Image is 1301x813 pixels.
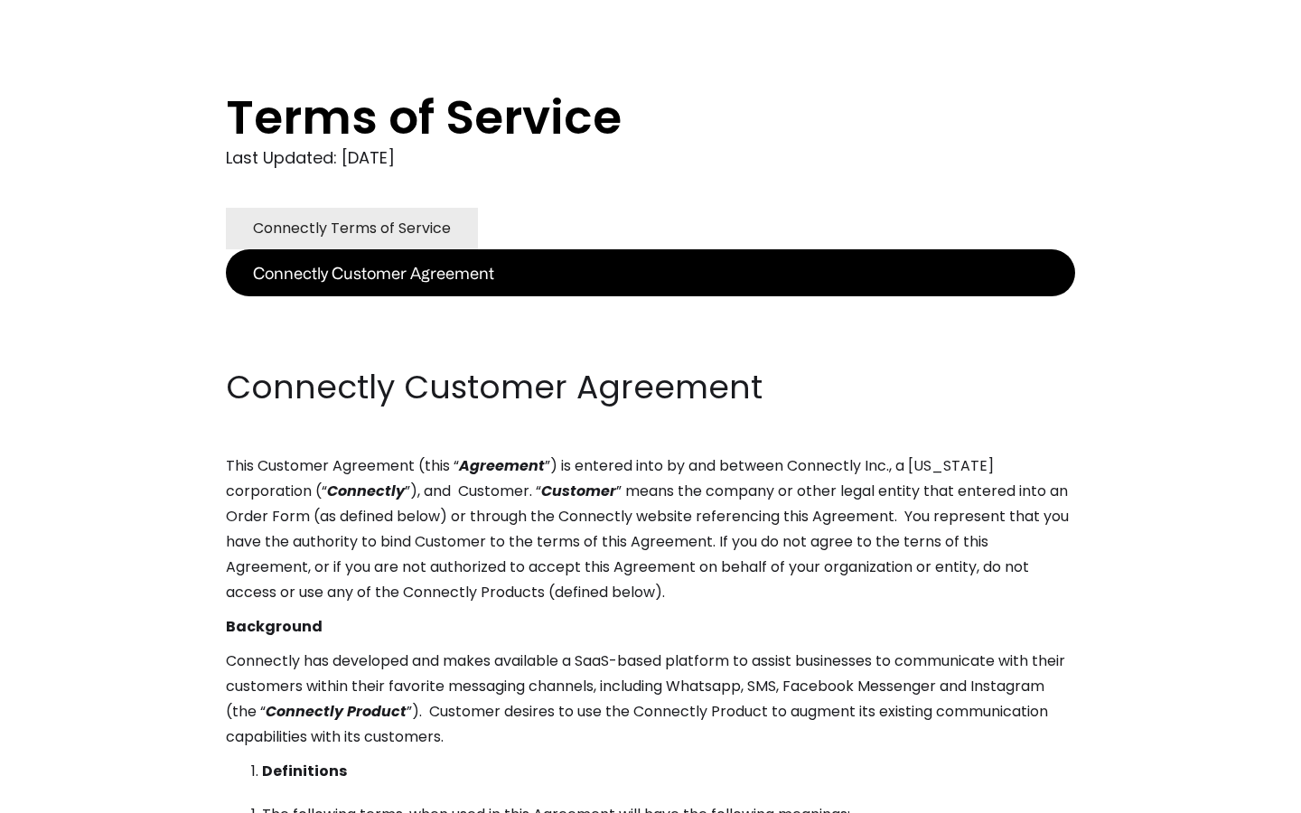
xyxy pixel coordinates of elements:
[226,331,1075,356] p: ‍
[226,616,323,637] strong: Background
[262,761,347,781] strong: Definitions
[253,216,451,241] div: Connectly Terms of Service
[541,481,616,501] em: Customer
[266,701,407,722] em: Connectly Product
[253,260,494,285] div: Connectly Customer Agreement
[226,365,1075,410] h2: Connectly Customer Agreement
[226,145,1075,172] div: Last Updated: [DATE]
[459,455,545,476] em: Agreement
[226,649,1075,750] p: Connectly has developed and makes available a SaaS-based platform to assist businesses to communi...
[327,481,405,501] em: Connectly
[226,296,1075,322] p: ‍
[18,780,108,807] aside: Language selected: English
[226,453,1075,605] p: This Customer Agreement (this “ ”) is entered into by and between Connectly Inc., a [US_STATE] co...
[226,90,1003,145] h1: Terms of Service
[36,781,108,807] ul: Language list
